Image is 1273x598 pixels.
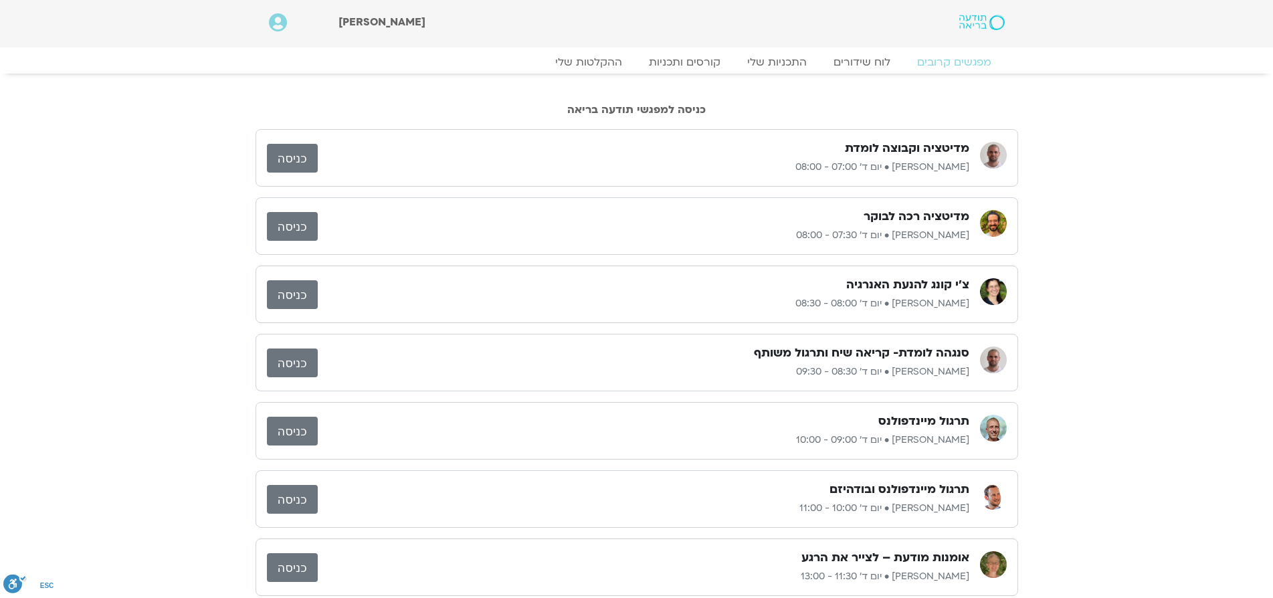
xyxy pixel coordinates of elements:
[980,142,1007,169] img: דקל קנטי
[267,212,318,241] a: כניסה
[829,482,969,498] h3: תרגול מיינדפולנס ובודהיזם
[734,56,820,69] a: התכניות שלי
[267,280,318,309] a: כניסה
[980,415,1007,441] img: ניב אידלמן
[542,56,635,69] a: ההקלטות שלי
[801,550,969,566] h3: אומנות מודעת – לצייר את הרגע
[904,56,1005,69] a: מפגשים קרובים
[318,500,969,516] p: [PERSON_NAME] • יום ד׳ 10:00 - 11:00
[318,569,969,585] p: [PERSON_NAME] • יום ד׳ 11:30 - 13:00
[318,159,969,175] p: [PERSON_NAME] • יום ד׳ 07:00 - 08:00
[980,210,1007,237] img: שגב הורוביץ
[267,144,318,173] a: כניסה
[864,209,969,225] h3: מדיטציה רכה לבוקר
[318,364,969,380] p: [PERSON_NAME] • יום ד׳ 08:30 - 09:30
[980,483,1007,510] img: רון כהנא
[754,345,969,361] h3: סנגהה לומדת- קריאה שיח ותרגול משותף
[269,56,1005,69] nav: Menu
[256,104,1018,116] h2: כניסה למפגשי תודעה בריאה
[318,227,969,243] p: [PERSON_NAME] • יום ד׳ 07:30 - 08:00
[318,432,969,448] p: [PERSON_NAME] • יום ד׳ 09:00 - 10:00
[845,140,969,157] h3: מדיטציה וקבוצה לומדת
[267,485,318,514] a: כניסה
[267,417,318,445] a: כניסה
[267,553,318,582] a: כניסה
[267,348,318,377] a: כניסה
[338,15,425,29] span: [PERSON_NAME]
[878,413,969,429] h3: תרגול מיינדפולנס
[635,56,734,69] a: קורסים ותכניות
[820,56,904,69] a: לוח שידורים
[980,346,1007,373] img: דקל קנטי
[318,296,969,312] p: [PERSON_NAME] • יום ד׳ 08:00 - 08:30
[980,551,1007,578] img: דורית טייכמן
[980,278,1007,305] img: רונית מלכין
[846,277,969,293] h3: צ'י קונג להנעת האנרגיה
